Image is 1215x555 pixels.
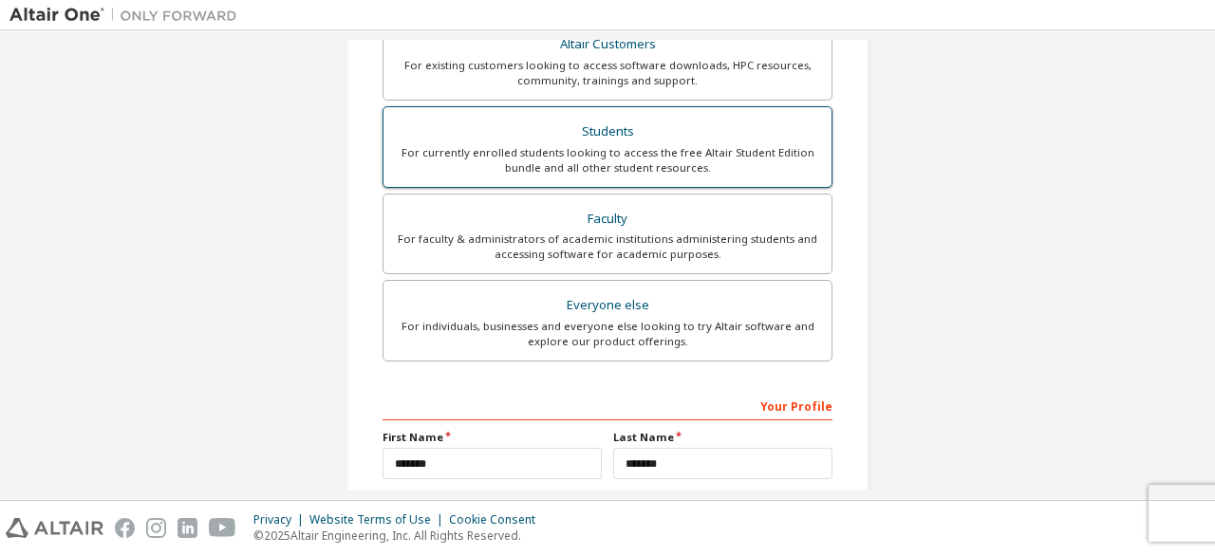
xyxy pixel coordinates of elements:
img: facebook.svg [115,518,135,538]
label: First Name [383,430,602,445]
img: Altair One [9,6,247,25]
label: Last Name [613,430,832,445]
div: Privacy [253,512,309,527]
div: Altair Customers [395,31,820,58]
div: Everyone else [395,292,820,319]
div: Faculty [395,206,820,232]
div: For existing customers looking to access software downloads, HPC resources, community, trainings ... [395,58,820,88]
div: For currently enrolled students looking to access the free Altair Student Edition bundle and all ... [395,145,820,176]
div: Students [395,119,820,145]
img: altair_logo.svg [6,518,103,538]
img: youtube.svg [209,518,236,538]
div: For individuals, businesses and everyone else looking to try Altair software and explore our prod... [395,319,820,349]
div: Your Profile [383,390,832,420]
p: © 2025 Altair Engineering, Inc. All Rights Reserved. [253,527,547,544]
img: linkedin.svg [178,518,197,538]
div: For faculty & administrators of academic institutions administering students and accessing softwa... [395,231,820,262]
img: instagram.svg [146,518,166,538]
div: Website Terms of Use [309,512,449,527]
div: Cookie Consent [449,512,547,527]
